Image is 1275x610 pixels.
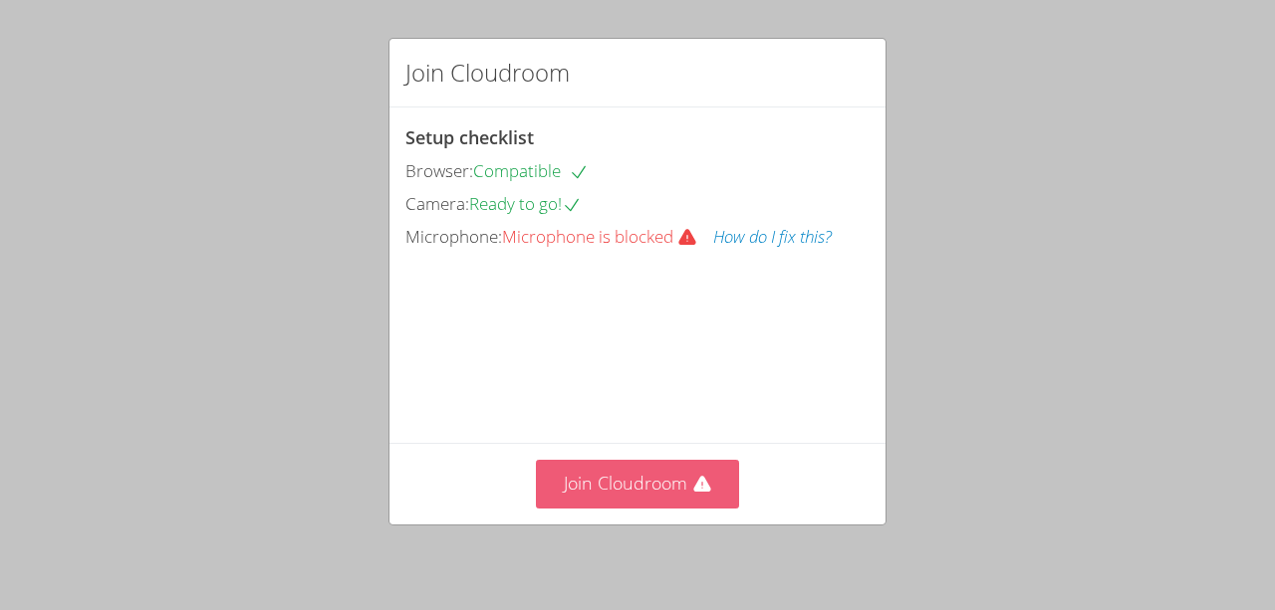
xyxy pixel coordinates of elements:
span: Setup checklist [405,125,534,149]
h2: Join Cloudroom [405,55,570,91]
span: Ready to go! [469,192,582,215]
button: How do I fix this? [713,223,832,252]
button: Join Cloudroom [536,460,740,508]
span: Browser: [405,159,473,182]
span: Camera: [405,192,469,215]
span: Compatible [473,159,589,182]
span: Microphone: [405,225,502,248]
span: Microphone is blocked [502,225,713,248]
